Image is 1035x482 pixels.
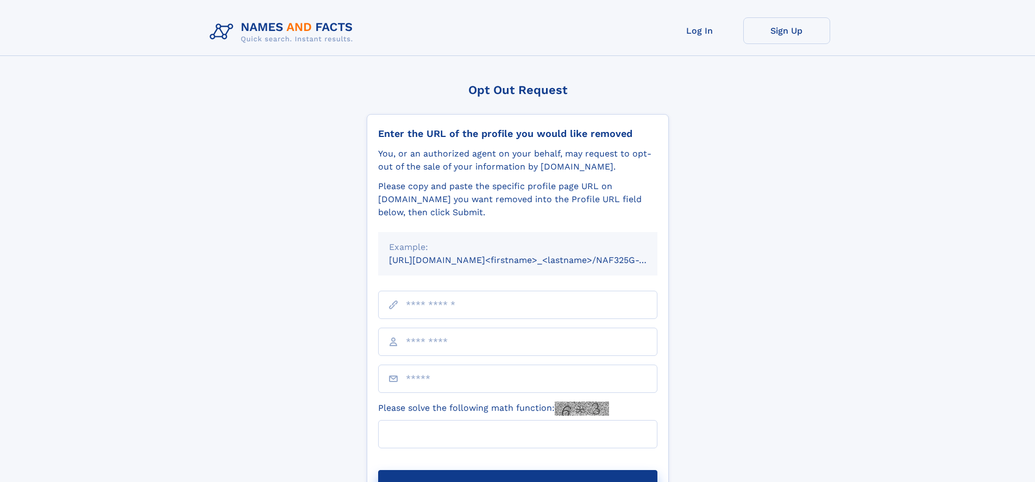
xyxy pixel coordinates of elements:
[378,180,657,219] div: Please copy and paste the specific profile page URL on [DOMAIN_NAME] you want removed into the Pr...
[378,402,609,416] label: Please solve the following math function:
[389,241,647,254] div: Example:
[378,128,657,140] div: Enter the URL of the profile you would like removed
[367,83,669,97] div: Opt Out Request
[743,17,830,44] a: Sign Up
[205,17,362,47] img: Logo Names and Facts
[656,17,743,44] a: Log In
[378,147,657,173] div: You, or an authorized agent on your behalf, may request to opt-out of the sale of your informatio...
[389,255,678,265] small: [URL][DOMAIN_NAME]<firstname>_<lastname>/NAF325G-xxxxxxxx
